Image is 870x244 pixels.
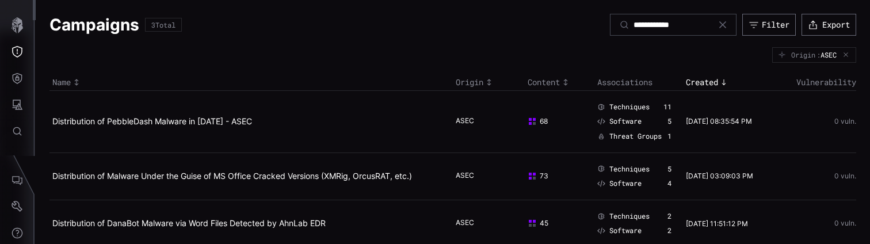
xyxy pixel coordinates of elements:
div: ASEC [456,218,513,228]
div: ASEC [456,171,513,181]
button: Export [802,14,856,36]
div: 5 [667,165,671,174]
div: Toggle sort direction [528,77,591,87]
h1: Campaigns [49,14,139,35]
div: 2 [667,226,671,235]
span: Techniques [609,165,650,174]
div: 2 [667,212,671,221]
a: Techniques [597,102,650,112]
a: Techniques [597,165,650,174]
a: Software [597,226,642,235]
span: Software [609,179,642,188]
div: 3 Total [151,21,175,28]
span: Techniques [609,212,650,221]
span: ASEC [821,51,837,59]
button: Filter [742,14,796,36]
div: 5 [667,117,671,126]
a: Software [597,179,642,188]
span: Threat Groups [609,132,662,141]
div: 73 [528,171,582,181]
a: Distribution of Malware Under the Guise of MS Office Cracked Versions (XMRig, OrcusRAT, etc.) [52,171,412,181]
div: 0 vuln. [773,219,856,227]
div: 45 [528,219,582,228]
div: 0 vuln. [773,172,856,180]
div: Toggle sort direction [456,77,522,87]
th: Vulnerability [770,74,856,91]
div: Origin [779,51,815,58]
th: Associations [594,74,683,91]
div: 4 [667,179,671,188]
div: 0 vuln. [773,117,856,125]
div: ASEC [456,116,513,127]
div: 11 [663,102,671,112]
time: [DATE] 08:35:54 PM [686,117,752,125]
time: [DATE] 03:09:03 PM [686,171,753,180]
a: Techniques [597,212,650,221]
div: Toggle sort direction [52,77,450,87]
span: Techniques [609,102,650,112]
span: Software [609,117,642,126]
div: Filter [762,20,789,30]
div: : [816,51,841,59]
time: [DATE] 11:51:12 PM [686,219,748,228]
a: Threat Groups [597,132,662,141]
span: Software [609,226,642,235]
a: Distribution of DanaBot Malware via Word Files Detected by AhnLab EDR [52,218,326,228]
div: 1 [667,132,671,141]
div: Toggle sort direction [686,77,766,87]
a: Software [597,117,642,126]
a: Distribution of PebbleDash Malware in [DATE] - ASEC [52,116,252,126]
div: 68 [528,117,582,126]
